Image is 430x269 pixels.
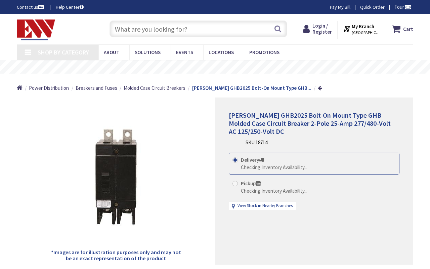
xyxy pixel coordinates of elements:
[394,4,412,10] span: Tour
[48,249,183,261] h5: *Images are for illustration purposes only and may not be an exact representation of the product
[238,203,293,209] a: View Stock in Nearby Branches
[241,180,261,187] strong: Pickup
[110,21,287,37] input: What are you looking for?
[392,23,413,35] a: Cart
[246,139,267,146] div: SKU:
[192,85,311,91] strong: [PERSON_NAME] GHB2025 Bolt-On Mount Type GHB...
[160,64,283,71] rs-layer: Free Same Day Pickup at 19 Locations
[241,187,307,194] div: Checking Inventory Availability...
[124,85,185,91] span: Molded Case Circuit Breakers
[330,4,350,10] a: Pay My Bill
[176,49,193,55] span: Events
[56,4,84,10] a: Help Center
[29,85,69,91] span: Power Distribution
[303,23,332,35] a: Login / Register
[229,111,391,136] span: [PERSON_NAME] GHB2025 Bolt-On Mount Type GHB Molded Case Circuit Breaker 2-Pole 25-Amp 277/480-Vo...
[352,23,374,30] strong: My Branch
[76,85,117,91] span: Breakers and Fuses
[241,157,264,163] strong: Delivery
[360,4,385,10] a: Quick Order
[343,23,380,35] div: My Branch [GEOGRAPHIC_DATA], [GEOGRAPHIC_DATA]
[104,49,119,55] span: About
[124,84,185,91] a: Molded Case Circuit Breakers
[17,4,45,10] a: Contact us
[76,84,117,91] a: Breakers and Fuses
[256,139,267,146] span: 18714
[209,49,234,55] span: Locations
[29,84,69,91] a: Power Distribution
[66,126,166,227] img: Eaton GHB2025 Bolt-On Mount Type GHB Molded Case Circuit Breaker 2-Pole 25-Amp 277/480-Volt AC 12...
[241,164,307,171] div: Checking Inventory Availability...
[352,30,380,35] span: [GEOGRAPHIC_DATA], [GEOGRAPHIC_DATA]
[249,49,279,55] span: Promotions
[403,23,413,35] strong: Cart
[135,49,161,55] span: Solutions
[38,48,89,56] span: Shop By Category
[312,23,332,35] span: Login / Register
[17,20,55,40] img: Electrical Wholesalers, Inc.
